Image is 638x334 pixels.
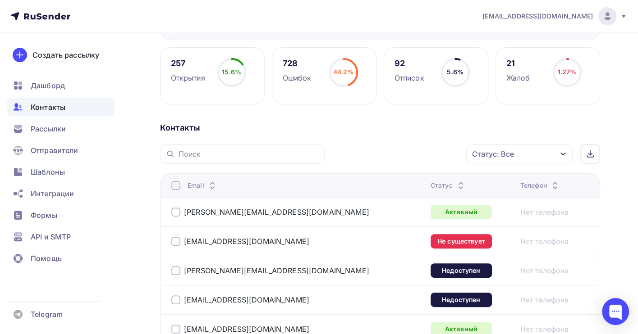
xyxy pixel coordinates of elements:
[7,141,115,159] a: Отправители
[520,181,560,190] div: Телефон
[171,58,205,69] div: 257
[7,77,115,95] a: Дашборд
[431,293,492,307] div: Недоступен
[482,7,627,25] a: [EMAIL_ADDRESS][DOMAIN_NAME]
[31,210,57,221] span: Формы
[431,263,492,278] div: Недоступен
[31,188,74,199] span: Интеграции
[171,72,205,83] div: Открытия
[466,144,573,164] button: Статус: Все
[31,309,63,320] span: Telegram
[520,207,569,217] a: Нет телефона
[184,266,369,275] a: [PERSON_NAME][EMAIL_ADDRESS][DOMAIN_NAME]
[283,58,312,69] div: 728
[31,102,65,113] span: Контакты
[447,68,464,76] span: 5.6%
[7,120,115,138] a: Рассылки
[283,72,312,83] div: Ошибок
[31,80,65,91] span: Дашборд
[333,68,354,76] span: 44.2%
[188,181,218,190] div: Email
[7,206,115,224] a: Формы
[32,50,99,60] div: Создать рассылку
[506,58,530,69] div: 21
[184,237,309,246] a: [EMAIL_ADDRESS][DOMAIN_NAME]
[184,208,369,217] a: [PERSON_NAME][EMAIL_ADDRESS][DOMAIN_NAME]
[31,167,65,177] span: Шаблоны
[431,181,466,190] div: Статус
[179,149,319,159] input: Поиск
[506,72,530,83] div: Жалоб
[31,253,62,264] span: Помощь
[482,12,593,21] span: [EMAIL_ADDRESS][DOMAIN_NAME]
[520,236,569,247] a: Нет телефона
[395,72,424,83] div: Отписок
[31,231,71,242] span: API и SMTP
[472,149,514,159] div: Статус: Все
[31,123,66,134] span: Рассылки
[520,265,569,276] a: Нет телефона
[520,294,569,305] a: Нет телефона
[431,205,492,219] div: Активный
[395,58,424,69] div: 92
[431,234,492,248] div: Не существует
[222,68,241,76] span: 15.6%
[31,145,78,156] span: Отправители
[7,163,115,181] a: Шаблоны
[184,325,309,334] a: [EMAIL_ADDRESS][DOMAIN_NAME]
[184,295,309,304] a: [EMAIL_ADDRESS][DOMAIN_NAME]
[558,68,577,76] span: 1.27%
[7,98,115,116] a: Контакты
[160,122,600,133] div: Контакты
